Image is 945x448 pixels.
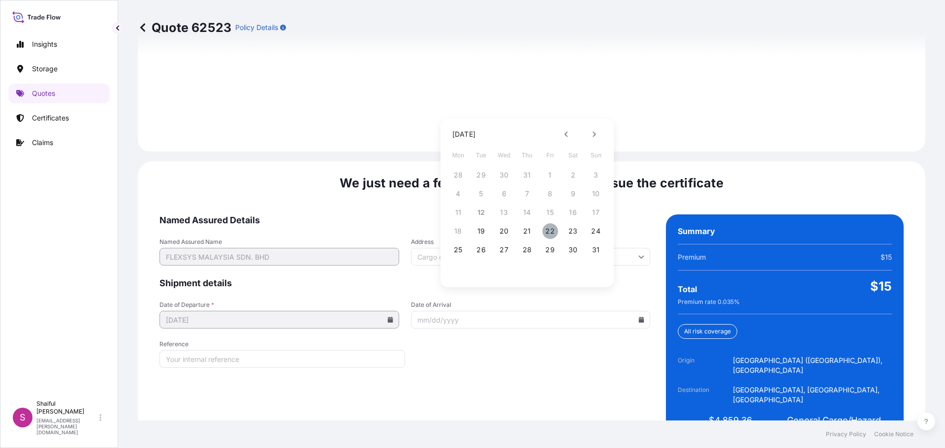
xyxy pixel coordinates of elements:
button: 28 [519,242,535,258]
span: Premium [678,252,706,262]
a: Insights [8,34,110,54]
button: 31 [588,242,604,258]
input: Your internal reference [159,350,405,368]
span: Total [678,284,697,294]
span: $4,859.36 [709,415,752,426]
span: Thursday [518,146,536,165]
span: Date of Arrival [411,301,651,309]
input: mm/dd/yyyy [411,311,651,329]
p: Insights [32,39,57,49]
input: Cargo owner address [411,248,651,266]
span: Reference [159,340,405,348]
p: Claims [32,138,53,148]
a: Claims [8,133,110,152]
span: Sunday [587,146,605,165]
span: Address [411,238,651,246]
span: Saturday [564,146,582,165]
span: Friday [541,146,559,165]
p: Quotes [32,89,55,98]
span: [GEOGRAPHIC_DATA], [GEOGRAPHIC_DATA], [GEOGRAPHIC_DATA] [733,385,892,405]
button: 19 [473,223,489,239]
p: Certificates [32,113,69,123]
input: mm/dd/yyyy [159,311,399,329]
span: S [20,413,26,422]
button: 21 [519,223,535,239]
p: Storage [32,64,58,74]
span: Named Assured Details [159,214,650,226]
span: Shipment details [159,277,650,289]
span: Monday [449,146,467,165]
span: $15 [881,252,892,262]
span: Named Assured Name [159,238,399,246]
span: General Cargo/Hazardous Material [787,415,892,426]
span: Origin [678,356,733,375]
button: 22 [542,223,558,239]
button: 26 [473,242,489,258]
span: Summary [678,226,715,236]
div: All risk coverage [678,324,737,339]
button: 23 [565,223,581,239]
span: $15 [870,278,892,294]
button: 24 [588,223,604,239]
button: 30 [565,242,581,258]
button: 25 [450,242,466,258]
a: Privacy Policy [826,430,866,438]
p: [EMAIL_ADDRESS][PERSON_NAME][DOMAIN_NAME] [36,418,97,435]
a: Storage [8,59,110,79]
span: Wednesday [495,146,513,165]
button: 20 [496,223,512,239]
a: Quotes [8,84,110,103]
p: Policy Details [235,23,278,32]
span: We just need a few more details before we issue the certificate [340,175,724,191]
span: Destination [678,385,733,405]
span: Premium rate 0.035 % [678,298,740,306]
span: Date of Departure [159,301,399,309]
button: 29 [542,242,558,258]
p: Shaiful [PERSON_NAME] [36,400,97,416]
p: Quote 62523 [138,20,231,35]
div: [DATE] [452,128,475,140]
span: [GEOGRAPHIC_DATA] ([GEOGRAPHIC_DATA]), [GEOGRAPHIC_DATA] [733,356,892,375]
a: Certificates [8,108,110,128]
button: 27 [496,242,512,258]
a: Cookie Notice [874,430,913,438]
span: Tuesday [472,146,490,165]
